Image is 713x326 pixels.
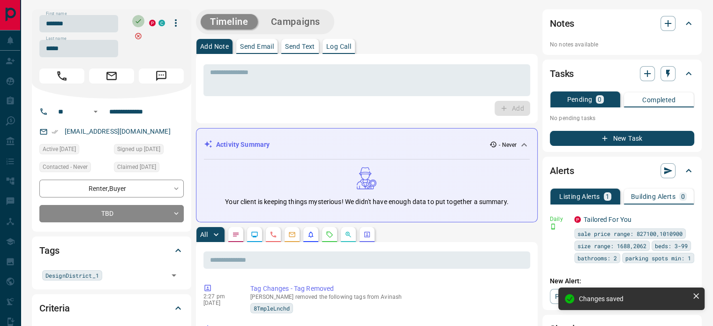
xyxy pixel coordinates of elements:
p: New Alert: [550,276,694,286]
p: Pending [567,96,592,103]
span: Signed up [DATE] [117,144,160,154]
p: Log Call [326,43,351,50]
p: No pending tasks [550,111,694,125]
h2: Tasks [550,66,574,81]
button: Timeline [201,14,258,30]
span: DesignDistrict_1 [45,271,99,280]
div: property.ca [149,20,156,26]
div: Mon Jun 03 2019 [114,162,184,175]
div: Renter , Buyer [39,180,184,197]
svg: Email Verified [52,129,58,135]
span: size range: 1688,2062 [578,241,646,250]
p: 0 [681,193,685,200]
span: bathrooms: 2 [578,253,617,263]
svg: Agent Actions [363,231,371,238]
h2: Tags [39,243,59,258]
svg: Lead Browsing Activity [251,231,258,238]
svg: Calls [270,231,277,238]
p: Building Alerts [631,193,675,200]
span: Contacted - Never [43,162,88,172]
div: Alerts [550,159,694,182]
div: Activity Summary- Never [204,136,530,153]
span: parking spots min: 1 [625,253,691,263]
p: Tag Changes - Tag Removed [250,284,526,294]
div: Tags [39,239,184,262]
svg: Opportunities [345,231,352,238]
div: TBD [39,205,184,222]
span: sale price range: 827100,1010900 [578,229,683,238]
p: Send Email [240,43,274,50]
button: Campaigns [262,14,330,30]
span: Message [139,68,184,83]
span: beds: 3-99 [655,241,688,250]
p: [PERSON_NAME] removed the following tags from Avinash [250,294,526,300]
h2: Alerts [550,163,574,178]
p: Daily [550,215,569,223]
div: Criteria [39,297,184,319]
div: Changes saved [579,295,689,303]
label: Last name [46,36,67,42]
p: Send Text [285,43,315,50]
p: [DATE] [203,300,236,306]
svg: Notes [232,231,240,238]
a: Tailored For You [584,216,631,223]
div: Notes [550,12,694,35]
span: Claimed [DATE] [117,162,156,172]
button: Open [90,106,101,117]
div: property.ca [574,216,581,223]
div: Fri Oct 15 2021 [39,144,109,157]
p: No notes available [550,40,694,49]
label: First name [46,11,67,17]
svg: Push Notification Only [550,223,556,230]
button: Open [167,269,180,282]
svg: Requests [326,231,333,238]
span: Active [DATE] [43,144,76,154]
svg: Emails [288,231,296,238]
a: Property [550,289,598,304]
p: All [200,231,208,238]
div: condos.ca [158,20,165,26]
span: Email [89,68,134,83]
span: Call [39,68,84,83]
h2: Notes [550,16,574,31]
div: Tasks [550,62,694,85]
button: New Task [550,131,694,146]
p: 1 [606,193,609,200]
p: - Never [499,141,517,149]
p: Your client is keeping things mysterious! We didn't have enough data to put together a summary. [225,197,508,207]
p: 2:27 pm [203,293,236,300]
p: Completed [642,97,675,103]
div: Mon Jun 03 2019 [114,144,184,157]
p: 0 [598,96,601,103]
h2: Criteria [39,301,70,316]
p: Listing Alerts [559,193,600,200]
svg: Listing Alerts [307,231,315,238]
span: 8TmpleLnchd [254,303,290,313]
p: Add Note [200,43,229,50]
a: [EMAIL_ADDRESS][DOMAIN_NAME] [65,128,171,135]
p: Activity Summary [216,140,270,150]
